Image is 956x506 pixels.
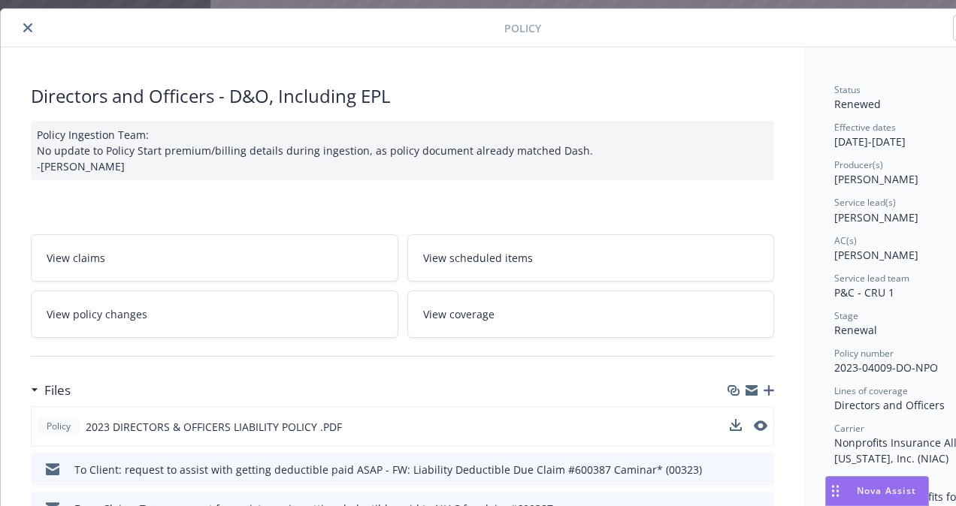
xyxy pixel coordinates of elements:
[834,121,896,134] span: Effective dates
[31,381,71,400] div: Files
[834,248,918,262] span: [PERSON_NAME]
[826,477,845,505] div: Drag to move
[834,384,908,397] span: Lines of coverage
[834,97,881,111] span: Renewed
[834,196,896,209] span: Service lead(s)
[730,419,742,431] button: download file
[86,419,342,435] span: 2023 DIRECTORS & OFFICERS LIABILITY POLICY .PDF
[834,347,894,360] span: Policy number
[834,83,861,96] span: Status
[31,291,398,338] a: View policy changes
[31,234,398,282] a: View claims
[834,272,909,285] span: Service lead team
[834,309,858,322] span: Stage
[423,250,533,266] span: View scheduled items
[834,422,864,435] span: Carrier
[504,20,541,36] span: Policy
[19,19,37,37] button: close
[834,323,877,337] span: Renewal
[857,484,916,497] span: Nova Assist
[834,234,857,247] span: AC(s)
[47,250,105,266] span: View claims
[834,360,938,375] span: 2023-04009-DO-NPO
[834,210,918,224] span: [PERSON_NAME]
[423,306,495,322] span: View coverage
[754,420,767,431] button: preview file
[44,381,71,400] h3: Files
[834,158,883,171] span: Producer(s)
[834,398,945,412] span: Directors and Officers
[755,462,768,477] button: preview file
[31,83,774,109] div: Directors and Officers - D&O, Including EPL
[47,306,147,322] span: View policy changes
[834,285,894,300] span: P&C - CRU 1
[407,291,775,338] a: View coverage
[74,462,702,477] div: To Client: request to assist with getting deductible paid ASAP - FW: Liability Deductible Due Cla...
[834,172,918,186] span: [PERSON_NAME]
[825,476,929,506] button: Nova Assist
[730,419,742,435] button: download file
[44,420,74,433] span: Policy
[731,462,743,477] button: download file
[754,419,767,435] button: preview file
[31,121,774,180] div: Policy Ingestion Team: No update to Policy Start premium/billing details during ingestion, as pol...
[407,234,775,282] a: View scheduled items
